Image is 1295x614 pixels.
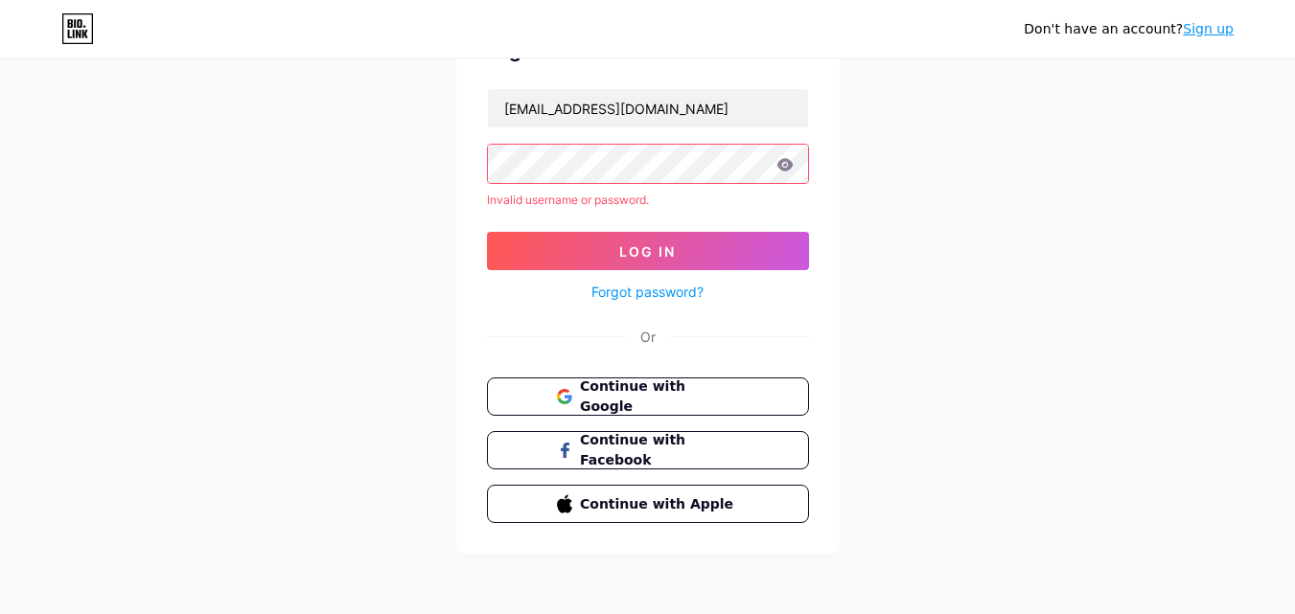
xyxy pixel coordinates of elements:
div: Or [640,327,656,347]
span: Log In [619,243,676,260]
a: Sign up [1183,21,1234,36]
div: Invalid username or password. [487,192,809,209]
span: Continue with Apple [580,494,738,514]
span: Continue with Facebook [580,430,738,470]
input: Username [488,89,808,127]
button: Continue with Facebook [487,431,809,469]
button: Continue with Google [487,377,809,416]
a: Forgot password? [591,282,704,302]
span: Continue with Google [580,376,738,417]
button: Log In [487,232,809,270]
div: Don't have an account? [1024,19,1234,39]
button: Continue with Apple [487,485,809,523]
